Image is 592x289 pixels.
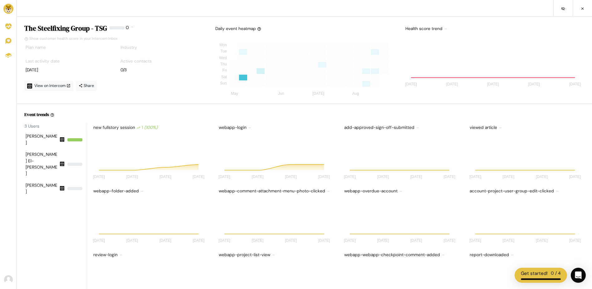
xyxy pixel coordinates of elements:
[92,251,208,259] div: review-login
[252,238,264,243] tspan: [DATE]
[285,238,297,243] tspan: [DATE]
[24,123,87,129] div: 3 Users
[218,238,230,243] tspan: [DATE]
[528,82,540,87] tspan: [DATE]
[521,270,548,277] div: Get started!
[551,270,561,277] div: 0 / 4
[469,238,481,243] tspan: [DATE]
[313,92,325,96] tspan: [DATE]
[120,67,203,73] div: 0/3
[92,187,208,195] div: webapp-folder-added
[569,238,581,243] tspan: [DATE]
[410,238,422,243] tspan: [DATE]
[377,175,389,179] tspan: [DATE]
[26,133,58,146] div: [PERSON_NAME]
[24,111,49,118] h6: Event trends
[446,82,458,87] tspan: [DATE]
[126,24,129,35] div: 0
[67,163,82,166] div: 0%
[487,82,499,87] tspan: [DATE]
[468,251,585,259] div: report-downloaded
[503,238,515,243] tspan: [DATE]
[159,175,171,179] tspan: [DATE]
[343,187,459,195] div: webapp-overdue-account
[443,238,455,243] tspan: [DATE]
[220,62,227,66] tspan: Thu
[344,238,356,243] tspan: [DATE]
[285,175,297,179] tspan: [DATE]
[26,58,60,64] label: Last activity date
[443,175,455,179] tspan: [DATE]
[468,123,585,132] div: viewed article
[34,83,71,88] span: View on Intercom
[343,123,459,132] div: add-approved-sign-off-submitted
[231,92,238,96] tspan: May
[218,123,334,132] div: webapp-login
[67,187,82,190] div: 0%
[218,175,230,179] tspan: [DATE]
[26,151,58,177] div: [PERSON_NAME] El-[PERSON_NAME]
[24,24,107,33] h4: The Steelfixing Group - TSG
[503,175,515,179] tspan: [DATE]
[215,26,261,32] div: Daily event heatmap
[344,175,356,179] tspan: [DATE]
[223,68,227,73] tspan: Fri
[278,92,284,96] tspan: Jun
[410,175,422,179] tspan: [DATE]
[318,175,330,179] tspan: [DATE]
[536,238,548,243] tspan: [DATE]
[569,175,581,179] tspan: [DATE]
[26,67,109,73] div: [DATE]
[126,175,138,179] tspan: [DATE]
[221,75,227,79] tspan: Sat
[93,238,105,243] tspan: [DATE]
[4,275,13,284] img: Avatar
[343,251,459,259] div: webapp-webapp-checkpoint-comment-added
[536,175,548,179] tspan: [DATE]
[193,175,204,179] tspan: [DATE]
[76,81,97,91] a: Share
[377,238,389,243] tspan: [DATE]
[569,82,581,87] tspan: [DATE]
[220,43,227,47] tspan: Mon
[3,4,13,14] img: Brand
[24,81,73,91] a: View on Intercom
[126,238,138,243] tspan: [DATE]
[159,238,171,243] tspan: [DATE]
[318,238,330,243] tspan: [DATE]
[468,187,585,195] div: account-project-user-group-edit-clicked
[93,175,105,179] tspan: [DATE]
[252,175,264,179] tspan: [DATE]
[220,81,227,85] tspan: Sun
[92,123,208,132] div: new fullstory session
[136,124,158,131] div: 1
[24,36,118,41] a: Show customer health score in your Intercom Inbox
[26,44,46,51] label: Plan name
[405,82,417,87] tspan: [DATE]
[219,56,227,60] tspan: Wed
[352,92,359,96] tspan: Aug
[404,24,585,33] div: Health score trend
[144,125,158,130] i: (100%)
[120,58,152,64] label: Active contacts
[120,44,137,51] label: Industry
[67,138,82,141] div: 100%
[221,49,227,54] tspan: Tue
[193,238,204,243] tspan: [DATE]
[218,187,334,195] div: webapp-comment-attachment-menu-photo-clicked
[469,175,481,179] tspan: [DATE]
[26,182,58,195] div: [PERSON_NAME]
[218,251,334,259] div: webapp-project-list-view
[571,268,586,283] div: Open Intercom Messenger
